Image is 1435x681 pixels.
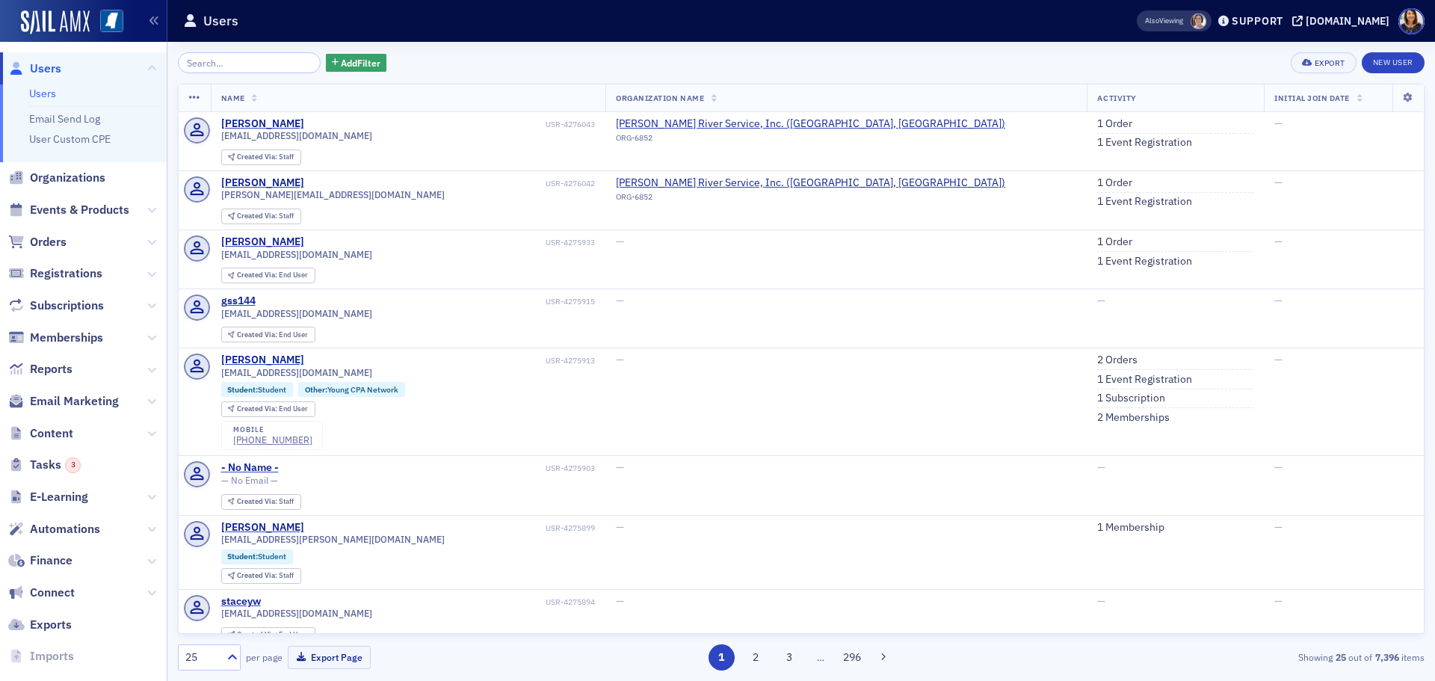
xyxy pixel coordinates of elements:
button: Export [1291,52,1356,73]
a: Orders [8,234,67,250]
span: [EMAIL_ADDRESS][DOMAIN_NAME] [221,608,372,619]
button: 1 [709,644,735,671]
div: ORG-6852 [616,192,1005,207]
a: 1 Order [1097,235,1132,249]
span: Automations [30,521,100,537]
span: Created Via : [237,211,279,221]
a: Organizations [8,170,105,186]
div: Student: [221,549,294,564]
span: — [1097,594,1105,608]
span: [PERSON_NAME][EMAIL_ADDRESS][DOMAIN_NAME] [221,189,445,200]
span: Finance [30,552,72,569]
div: Created Via: Staff [221,209,301,224]
span: — [1274,294,1283,307]
span: Add Filter [341,56,380,70]
a: Users [29,87,56,100]
div: Staff [237,153,294,161]
span: Created Via : [237,152,279,161]
a: Subscriptions [8,298,104,314]
span: Created Via : [237,570,279,580]
label: per page [246,650,283,664]
button: Export Page [288,646,371,669]
a: [PERSON_NAME] [221,176,304,190]
span: Tasks [30,457,81,473]
div: Staff [237,498,294,506]
a: 2 Memberships [1097,411,1170,425]
a: Memberships [8,330,103,346]
a: Tasks3 [8,457,81,473]
button: AddFilter [326,54,387,73]
span: [EMAIL_ADDRESS][PERSON_NAME][DOMAIN_NAME] [221,534,445,545]
div: USR-4275903 [281,463,595,473]
div: 25 [185,650,218,665]
div: mobile [233,425,312,434]
span: — [1274,594,1283,608]
a: Reports [8,361,72,378]
div: USR-4276043 [306,120,595,129]
span: Events & Products [30,202,129,218]
div: Created Via: End User [221,627,315,643]
span: Connect [30,585,75,601]
div: [PERSON_NAME] [221,354,304,367]
div: USR-4275915 [258,297,595,306]
div: Support [1232,14,1283,28]
div: [DOMAIN_NAME] [1306,14,1389,28]
a: Other:Young CPA Network [305,385,398,395]
img: SailAMX [21,10,90,34]
a: E-Learning [8,489,88,505]
a: staceyw [221,595,261,608]
span: Activity [1097,93,1136,103]
div: Export [1315,59,1345,67]
span: Initial Join Date [1274,93,1350,103]
span: Other : [305,384,327,395]
div: [PERSON_NAME] [221,521,304,534]
span: — [1274,235,1283,248]
a: 1 Event Registration [1097,136,1192,150]
img: SailAMX [100,10,123,33]
span: [EMAIL_ADDRESS][DOMAIN_NAME] [221,249,372,260]
span: Created Via : [237,330,279,339]
div: Created Via: Staff [221,494,301,510]
div: End User [237,405,308,413]
a: Finance [8,552,72,569]
a: 1 Event Registration [1097,373,1192,386]
a: 1 Subscription [1097,392,1165,405]
div: ORG-6852 [616,133,1005,148]
span: Exports [30,617,72,633]
span: — [616,460,624,474]
span: E-Learning [30,489,88,505]
div: Other: [298,382,405,397]
a: View Homepage [90,10,123,35]
span: Created Via : [237,404,279,413]
a: [PERSON_NAME] River Service, Inc. ([GEOGRAPHIC_DATA], [GEOGRAPHIC_DATA]) [616,117,1005,131]
div: Created Via: Staff [221,568,301,584]
strong: 25 [1333,650,1348,664]
a: User Custom CPE [29,132,111,146]
a: Student:Student [227,385,286,395]
span: [EMAIL_ADDRESS][DOMAIN_NAME] [221,130,372,141]
a: Automations [8,521,100,537]
a: 1 Order [1097,117,1132,131]
a: Email Send Log [29,112,100,126]
div: [PERSON_NAME] [221,117,304,131]
div: USR-4275894 [263,597,595,607]
span: Email Marketing [30,393,119,410]
div: Created Via: Staff [221,150,301,165]
div: [PHONE_NUMBER] [233,434,312,446]
span: Terral River Service, Inc. (Vicksburg, MS) [616,176,1005,190]
span: — [616,594,624,608]
div: [PERSON_NAME] [221,235,304,249]
a: Imports [8,648,74,665]
a: Exports [8,617,72,633]
span: Created Via : [237,270,279,280]
a: gss144 [221,295,256,308]
span: Memberships [30,330,103,346]
a: 1 Order [1097,176,1132,190]
a: [PERSON_NAME] River Service, Inc. ([GEOGRAPHIC_DATA], [GEOGRAPHIC_DATA]) [616,176,1005,190]
div: USR-4275933 [306,238,595,247]
a: 2 Orders [1097,354,1138,367]
div: Student: [221,382,294,397]
input: Search… [178,52,321,73]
